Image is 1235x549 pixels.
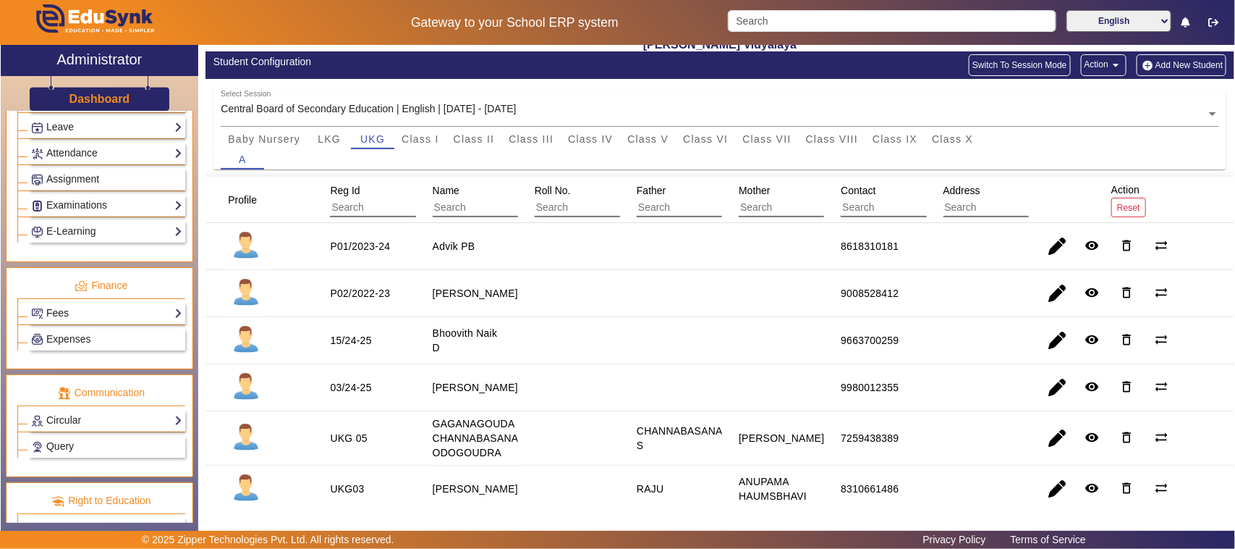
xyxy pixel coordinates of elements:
staff-with-status: Advik PB [433,240,475,252]
span: Class II [454,134,495,144]
div: Action [1106,177,1151,222]
span: Assignment [46,173,99,185]
div: UKG 05 [330,431,367,445]
img: profile.png [228,420,264,456]
mat-icon: remove_red_eye [1085,430,1100,445]
span: Profile [228,194,257,206]
input: Search [330,198,459,217]
div: 7259438389 [841,431,899,445]
p: Finance [17,278,185,293]
img: Payroll.png [32,334,43,345]
div: 9980012355 [841,380,899,395]
div: 03/24-25 [330,380,371,395]
img: profile.png [228,369,264,406]
div: Reg Id [325,177,478,222]
span: Class VII [742,134,791,144]
img: rte.png [51,495,64,508]
mat-icon: remove_red_eye [1085,332,1100,347]
span: Class I [402,134,439,144]
mat-icon: delete_outline [1120,332,1134,347]
p: © 2025 Zipper Technologies Pvt. Ltd. All rights reserved. [142,532,394,548]
div: Name [428,177,580,222]
div: Student Configuration [213,54,713,70]
span: Father [637,185,666,196]
mat-icon: remove_red_eye [1085,285,1100,300]
div: 9663700259 [841,333,899,348]
img: Assignments.png [32,175,43,185]
mat-icon: delete_outline [1120,238,1134,253]
img: profile.png [228,471,264,507]
p: Right to Education [17,493,185,508]
div: Father [632,177,784,222]
mat-icon: remove_red_eye [1085,238,1100,253]
img: profile.png [228,322,264,359]
div: Select Session [221,88,271,100]
mat-icon: arrow_drop_down [1108,58,1123,72]
span: Mother [739,185,771,196]
button: Action [1081,54,1126,76]
a: Assignment [31,171,182,188]
span: UKG [360,134,385,144]
mat-icon: sync_alt [1155,430,1169,445]
div: Address [938,177,1091,222]
button: Add New Student [1137,54,1226,76]
input: Search [739,198,868,217]
div: RAJU [637,482,664,496]
a: Privacy Policy [916,530,993,549]
staff-with-status: GAGANAGOUDA CHANNABASANAGOUDA ODOGOUDRA [433,418,556,458]
mat-icon: remove_red_eye [1085,481,1100,495]
h5: Gateway to your School ERP system [317,15,713,30]
mat-icon: delete_outline [1120,380,1134,394]
mat-icon: sync_alt [1155,481,1169,495]
span: Class IX [873,134,917,144]
img: communication.png [58,387,71,400]
span: Class IV [568,134,613,144]
p: Communication [17,385,185,401]
a: Administrator [1,45,198,76]
staff-with-status: [PERSON_NAME] [433,483,518,495]
staff-with-status: [PERSON_NAME] [433,382,518,393]
input: Search [433,198,562,217]
mat-icon: sync_alt [1155,285,1169,300]
mat-icon: delete_outline [1120,481,1134,495]
input: Search [841,198,970,217]
span: Class VI [683,134,728,144]
span: Class X [932,134,973,144]
div: 9008528412 [841,286,899,301]
img: profile.png [228,275,264,311]
img: profile.png [228,228,264,264]
div: CHANNABASANAGOUDA S [637,424,760,453]
div: Central Board of Secondary Education | English | [DATE] - [DATE] [221,101,516,117]
h2: Administrator [56,51,142,68]
img: add-new-student.png [1140,59,1155,72]
span: Contact [841,185,875,196]
button: Switch To Session Mode [969,54,1071,76]
div: UKG03 [330,482,364,496]
a: Query [31,438,182,455]
img: finance.png [75,280,88,293]
mat-icon: sync_alt [1155,238,1169,253]
mat-icon: remove_red_eye [1085,380,1100,394]
mat-icon: delete_outline [1120,430,1134,445]
div: Roll No. [530,177,682,222]
div: Mother [734,177,886,222]
span: Baby Nursery [228,134,300,144]
div: 8618310181 [841,239,899,253]
div: 15/24-25 [330,333,371,348]
input: Search [728,10,1056,32]
staff-with-status: [PERSON_NAME] [433,288,518,299]
a: Terms of Service [1003,530,1093,549]
span: Name [433,185,459,196]
span: Expenses [46,333,90,345]
span: LKG [318,134,341,144]
div: [PERSON_NAME] [739,431,824,445]
mat-icon: sync_alt [1155,380,1169,394]
a: Dashboard [69,91,131,106]
span: Class V [627,134,669,144]
staff-with-status: Bhoovith Naik D [433,327,498,353]
span: A [239,154,247,164]
h3: Dashboard [69,92,130,106]
mat-icon: delete_outline [1120,285,1134,300]
div: P02/2022-23 [330,286,390,301]
input: Search [943,198,1073,217]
